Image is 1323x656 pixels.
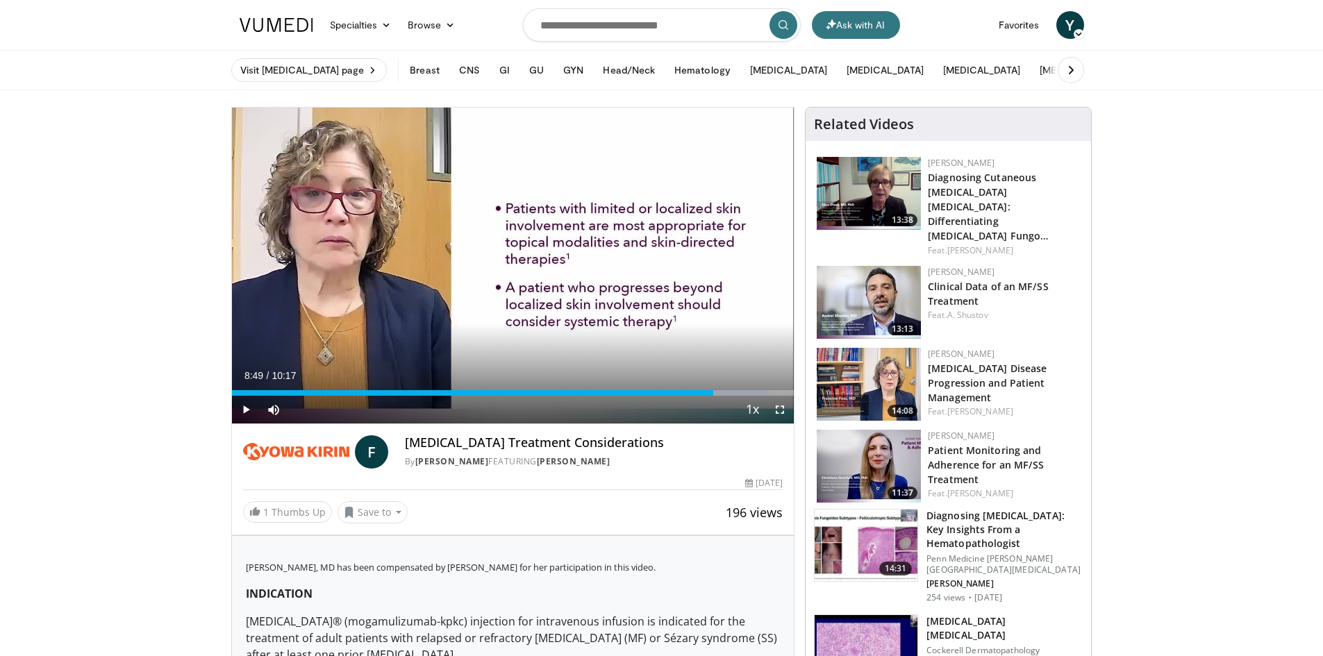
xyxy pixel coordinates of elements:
div: · [968,592,972,603]
a: Visit [MEDICAL_DATA] page [231,58,388,82]
img: b2984c29-dc40-4f3c-9d68-a4678ad4f0b0.150x105_q85_crop-smart_upscale.jpg [815,510,917,582]
a: 1 Thumbs Up [243,501,332,523]
span: 14:08 [888,405,917,417]
div: Feat. [928,309,1080,321]
a: [MEDICAL_DATA] Disease Progression and Patient Management [928,362,1047,404]
a: Patient Monitoring and Adherence for an MF/SS Treatment [928,444,1044,486]
video-js: Video Player [232,108,794,424]
a: [PERSON_NAME] [928,157,995,169]
div: Feat. [928,487,1080,500]
a: [PERSON_NAME] [537,455,610,467]
button: CNS [451,56,488,84]
a: A. Shustov [947,309,988,321]
a: Specialties [322,11,400,39]
button: Mute [260,396,288,423]
button: Playback Rate [738,396,766,423]
h3: Diagnosing [MEDICAL_DATA]: Key Insights From a Hematopathologist [926,509,1083,550]
p: 254 views [926,592,965,603]
a: [PERSON_NAME] [947,487,1013,499]
div: Feat. [928,405,1080,418]
a: F [355,435,388,469]
button: Ask with AI [812,11,900,39]
h3: [MEDICAL_DATA] [MEDICAL_DATA] [926,614,1083,642]
a: Clinical Data of an MF/SS Treatment [928,280,1049,308]
img: VuMedi Logo [240,18,313,32]
a: 14:08 [817,348,921,421]
span: 13:38 [888,214,917,226]
a: Favorites [990,11,1048,39]
a: [PERSON_NAME] [947,244,1013,256]
button: Save to [338,501,408,523]
span: 8:49 [244,370,263,381]
p: Penn Medicine [PERSON_NAME][GEOGRAPHIC_DATA][MEDICAL_DATA] [926,553,1083,575]
button: [MEDICAL_DATA] [1031,56,1125,84]
strong: INDICATION [246,586,313,601]
button: Fullscreen [766,396,794,423]
span: 13:13 [888,323,917,335]
a: [PERSON_NAME] [928,348,995,360]
a: 14:31 Diagnosing [MEDICAL_DATA]: Key Insights From a Hematopathologist Penn Medicine [PERSON_NAME... [814,509,1083,603]
p: [DATE] [974,592,1002,603]
input: Search topics, interventions [523,8,801,42]
a: 13:38 [817,157,921,230]
a: 13:13 [817,266,921,339]
p: Cockerell Dermatopathology [926,645,1083,656]
button: GI [491,56,518,84]
div: [DATE] [745,477,783,489]
span: 11:37 [888,487,917,499]
a: Diagnosing Cutaneous [MEDICAL_DATA] [MEDICAL_DATA]: Differentiating [MEDICAL_DATA] Fungo… [928,171,1049,242]
a: Browse [399,11,463,39]
h4: [MEDICAL_DATA] Treatment Considerations [405,435,783,451]
a: [PERSON_NAME] [415,455,489,467]
img: f67e5b00-3184-4b10-acf8-15befc0b73a5.png.150x105_q85_crop-smart_upscale.jpg [817,430,921,503]
p: [PERSON_NAME], MD has been compensated by [PERSON_NAME] for her participation in this video. [246,561,781,574]
h4: Related Videos [814,116,914,133]
a: Y [1056,11,1084,39]
img: bf8e6552-1c9a-48c6-8fec-ecff6f25715c.png.150x105_q85_crop-smart_upscale.png [817,157,921,230]
img: 06aeabf6-d80b-411f-bad7-48e76a220ecd.png.150x105_q85_crop-smart_upscale.jpg [817,266,921,339]
button: Head/Neck [594,56,663,84]
a: 11:37 [817,430,921,503]
a: [PERSON_NAME] [928,266,995,278]
button: GYN [555,56,592,84]
p: [PERSON_NAME] [926,578,1083,589]
span: 10:17 [272,370,296,381]
div: Progress Bar [232,390,794,396]
button: [MEDICAL_DATA] [838,56,932,84]
span: / [267,370,269,381]
a: [PERSON_NAME] [947,405,1013,417]
div: Feat. [928,244,1080,257]
span: 196 views [726,504,783,521]
a: [PERSON_NAME] [928,430,995,441]
img: d4c48d29-6d22-4e1c-a972-e335efe90c94.png.150x105_q85_crop-smart_upscale.png [817,348,921,421]
button: GU [521,56,552,84]
img: Kyowa Kirin [243,435,349,469]
button: Breast [401,56,447,84]
span: 14:31 [879,562,913,575]
div: By FEATURING [405,455,783,468]
button: Play [232,396,260,423]
span: 1 [263,505,269,519]
button: [MEDICAL_DATA] [935,56,1029,84]
button: [MEDICAL_DATA] [742,56,835,84]
button: Hematology [666,56,739,84]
